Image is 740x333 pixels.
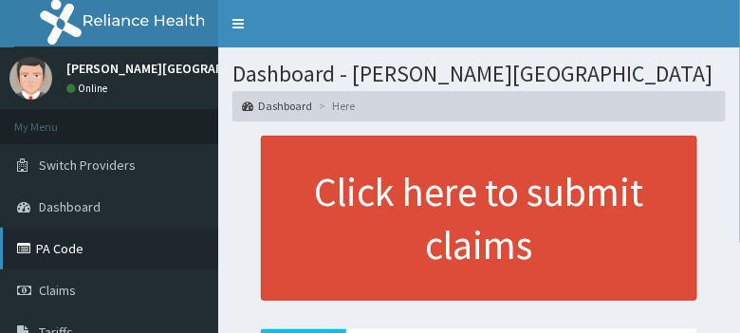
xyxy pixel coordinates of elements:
li: Here [314,98,355,114]
a: Online [66,82,112,95]
span: Claims [39,282,76,299]
a: Click here to submit claims [261,136,697,301]
img: User Image [9,57,52,100]
h1: Dashboard - [PERSON_NAME][GEOGRAPHIC_DATA] [232,62,726,86]
span: Switch Providers [39,157,136,174]
a: Dashboard [242,98,312,114]
p: [PERSON_NAME][GEOGRAPHIC_DATA] [66,62,285,75]
span: Dashboard [39,198,101,215]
